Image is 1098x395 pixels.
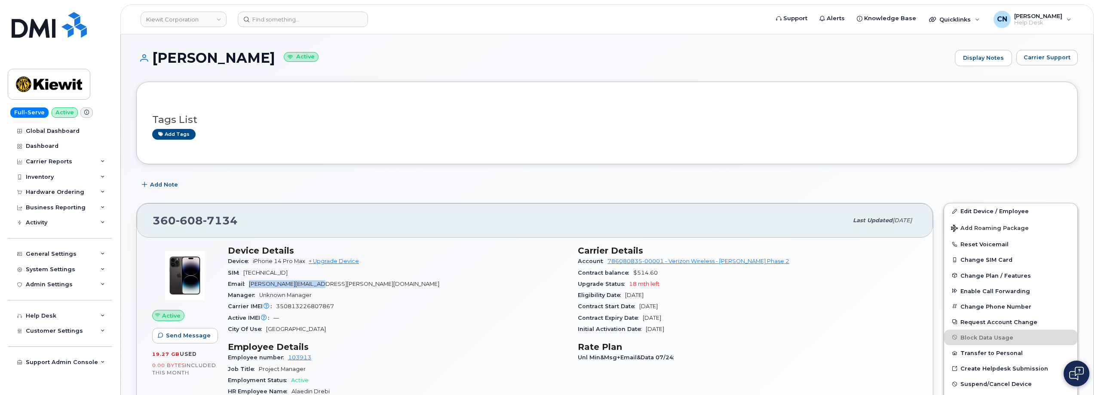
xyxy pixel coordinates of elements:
button: Change Phone Number [944,299,1077,314]
button: Change SIM Card [944,252,1077,267]
span: 19.27 GB [152,351,180,357]
span: Carrier IMEI [228,303,276,309]
button: Change Plan / Features [944,268,1077,283]
span: 350813226807867 [276,303,334,309]
span: 18 mth left [629,281,659,287]
span: [DATE] [639,303,658,309]
span: iPhone 14 Pro Max [253,258,305,264]
img: Open chat [1069,367,1084,380]
span: 0.00 Bytes [152,362,185,368]
span: Last updated [853,217,893,224]
span: SIM [228,269,243,276]
span: Employment Status [228,377,291,383]
h3: Tags List [152,114,1062,125]
span: Eligibility Date [578,292,625,298]
span: 360 [153,214,238,227]
span: Contract Start Date [578,303,639,309]
a: Add tags [152,129,196,140]
button: Reset Voicemail [944,236,1077,252]
span: Account [578,258,607,264]
span: Carrier Support [1024,53,1070,61]
h3: Device Details [228,245,567,256]
button: Suspend/Cancel Device [944,376,1077,392]
button: Block Data Usage [944,330,1077,345]
a: + Upgrade Device [309,258,359,264]
span: Employee number [228,354,288,361]
span: Suspend/Cancel Device [960,381,1032,387]
a: 103913 [288,354,311,361]
a: Create Helpdesk Submission [944,361,1077,376]
button: Add Roaming Package [944,219,1077,236]
h3: Carrier Details [578,245,917,256]
span: Contract Expiry Date [578,315,643,321]
span: — [273,315,279,321]
span: [GEOGRAPHIC_DATA] [266,326,326,332]
span: [DATE] [646,326,664,332]
span: Unl Min&Msg+Email&Data 07/24 [578,354,678,361]
button: Add Note [136,177,185,193]
span: [PERSON_NAME][EMAIL_ADDRESS][PERSON_NAME][DOMAIN_NAME] [249,281,439,287]
span: Active IMEI [228,315,273,321]
span: Contract balance [578,269,633,276]
h1: [PERSON_NAME] [136,50,951,65]
span: [DATE] [893,217,912,224]
span: $514.60 [633,269,658,276]
h3: Rate Plan [578,342,917,352]
span: Manager [228,292,259,298]
span: Active [162,312,181,320]
span: Add Note [150,181,178,189]
span: [TECHNICAL_ID] [243,269,288,276]
span: Send Message [166,331,211,340]
span: Alaedin Drebi [291,388,330,395]
button: Carrier Support [1016,50,1078,65]
span: Upgrade Status [578,281,629,287]
span: 608 [176,214,203,227]
span: [DATE] [625,292,644,298]
span: Add Roaming Package [951,225,1029,233]
span: Device [228,258,253,264]
span: Email [228,281,249,287]
span: Project Manager [259,366,306,372]
span: HR Employee Name [228,388,291,395]
button: Transfer to Personal [944,345,1077,361]
span: Active [291,377,309,383]
span: used [180,351,197,357]
span: Enable Call Forwarding [960,288,1030,294]
h3: Employee Details [228,342,567,352]
span: City Of Use [228,326,266,332]
span: Unknown Manager [259,292,312,298]
span: Change Plan / Features [960,272,1031,279]
span: Initial Activation Date [578,326,646,332]
span: Job Title [228,366,259,372]
span: [DATE] [643,315,661,321]
a: Display Notes [955,50,1012,66]
button: Send Message [152,328,218,343]
button: Enable Call Forwarding [944,283,1077,299]
img: image20231002-3703462-by0d28.jpeg [159,250,211,301]
span: 7134 [203,214,238,227]
small: Active [284,52,319,62]
a: Edit Device / Employee [944,203,1077,219]
button: Request Account Change [944,314,1077,330]
a: 786080835-00001 - Verizon Wireless - [PERSON_NAME] Phase 2 [607,258,789,264]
